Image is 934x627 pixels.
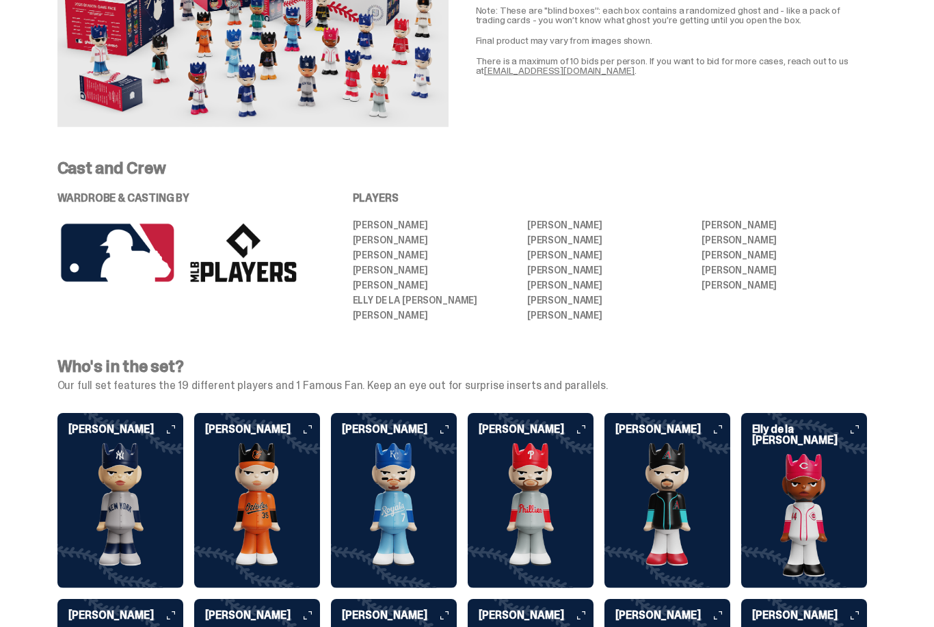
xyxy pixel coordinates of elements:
h6: [PERSON_NAME] [615,610,730,621]
li: [PERSON_NAME] [353,250,518,260]
h6: [PERSON_NAME] [205,610,320,621]
li: [PERSON_NAME] [527,280,692,290]
li: [PERSON_NAME] [353,265,518,275]
img: MLB%20logos.png [57,220,297,285]
li: [PERSON_NAME] [527,310,692,320]
li: [PERSON_NAME] [702,265,866,275]
p: WARDROBE & CASTING BY [57,193,315,204]
li: [PERSON_NAME] [527,220,692,230]
li: [PERSON_NAME] [702,280,866,290]
li: Elly De La [PERSON_NAME] [353,295,518,305]
li: [PERSON_NAME] [527,265,692,275]
img: card image [604,443,730,566]
h6: [PERSON_NAME] [752,610,867,621]
img: card image [194,443,320,566]
img: card image [57,443,183,566]
li: [PERSON_NAME] [527,250,692,260]
li: [PERSON_NAME] [702,235,866,245]
li: [PERSON_NAME] [527,295,692,305]
h6: [PERSON_NAME] [479,424,593,435]
h6: [PERSON_NAME] [342,424,457,435]
li: [PERSON_NAME] [702,220,866,230]
h6: [PERSON_NAME] [68,424,183,435]
p: Our full set features the 19 different players and 1 Famous Fan. Keep an eye out for surprise ins... [57,380,867,391]
p: Cast and Crew [57,160,867,176]
p: PLAYERS [353,193,867,204]
h6: Elly de la [PERSON_NAME] [752,424,867,446]
h6: [PERSON_NAME] [479,610,593,621]
h6: [PERSON_NAME] [615,424,730,435]
li: [PERSON_NAME] [353,280,518,290]
li: [PERSON_NAME] [702,250,866,260]
li: [PERSON_NAME] [527,235,692,245]
p: Final product may vary from images shown. [476,36,867,45]
li: [PERSON_NAME] [353,310,518,320]
a: [EMAIL_ADDRESS][DOMAIN_NAME] [484,64,635,77]
li: [PERSON_NAME] [353,235,518,245]
li: [PERSON_NAME] [353,220,518,230]
img: card image [331,443,457,566]
h6: [PERSON_NAME] [342,610,457,621]
p: There is a maximum of 10 bids per person. If you want to bid for more cases, reach out to us at . [476,56,867,75]
img: card image [468,443,593,566]
p: Note: These are "blind boxes”: each box contains a randomized ghost and - like a pack of trading ... [476,5,867,25]
img: card image [741,454,867,577]
h6: [PERSON_NAME] [68,610,183,621]
h6: [PERSON_NAME] [205,424,320,435]
h4: Who's in the set? [57,358,867,375]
